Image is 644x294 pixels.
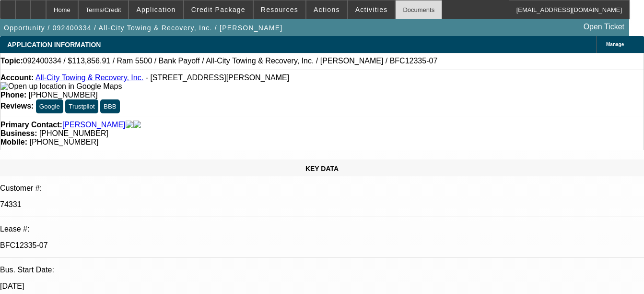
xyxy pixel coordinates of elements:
span: Opportunity / 092400334 / All-City Towing & Recovery, Inc. / [PERSON_NAME] [4,24,282,32]
strong: Topic: [0,57,23,65]
span: [PHONE_NUMBER] [39,129,108,137]
button: Resources [254,0,305,19]
strong: Phone: [0,91,26,99]
a: View Google Maps [0,82,122,90]
a: [PERSON_NAME] [62,121,126,129]
strong: Mobile: [0,138,27,146]
button: Credit Package [184,0,253,19]
button: Actions [306,0,347,19]
a: Open Ticket [580,19,628,35]
button: Activities [348,0,395,19]
span: - [STREET_ADDRESS][PERSON_NAME] [146,73,290,82]
span: Manage [606,42,624,47]
button: Application [129,0,183,19]
a: All-City Towing & Recovery, Inc. [35,73,143,82]
span: Application [136,6,176,13]
span: [PHONE_NUMBER] [29,91,98,99]
span: Activities [355,6,388,13]
span: Credit Package [191,6,246,13]
span: KEY DATA [305,165,339,172]
button: BBB [100,99,120,113]
button: Trustpilot [65,99,98,113]
button: Google [36,99,63,113]
img: Open up location in Google Maps [0,82,122,91]
span: 092400334 / $113,856.91 / Ram 5500 / Bank Payoff / All-City Towing & Recovery, Inc. / [PERSON_NAM... [23,57,437,65]
span: Resources [261,6,298,13]
strong: Reviews: [0,102,34,110]
strong: Primary Contact: [0,121,62,129]
strong: Business: [0,129,37,137]
span: Actions [314,6,340,13]
img: facebook-icon.png [126,121,133,129]
span: [PHONE_NUMBER] [29,138,98,146]
span: APPLICATION INFORMATION [7,41,101,49]
img: linkedin-icon.png [133,121,141,129]
strong: Account: [0,73,34,82]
